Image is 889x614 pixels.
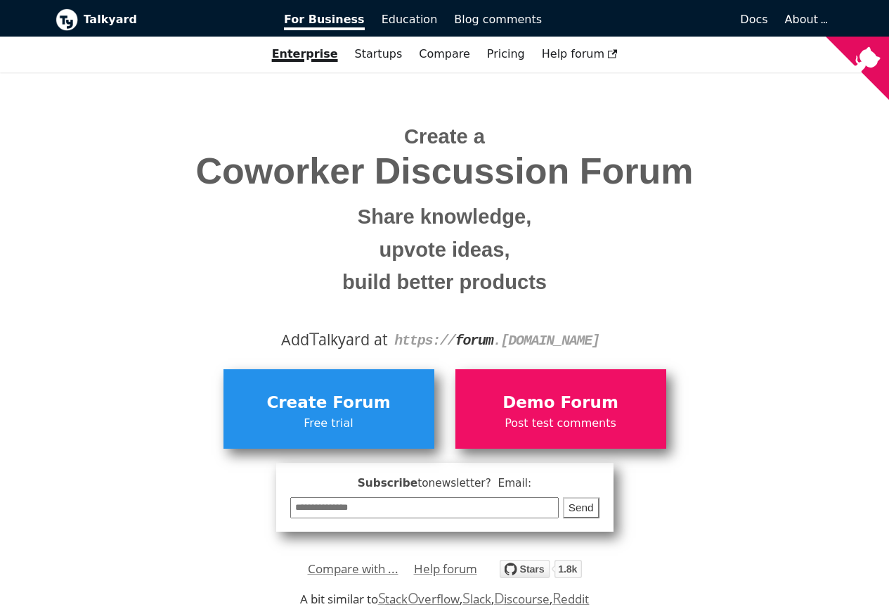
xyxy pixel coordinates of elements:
a: Blog comments [446,8,550,32]
span: Create Forum [231,390,427,416]
a: Demo ForumPost test comments [455,369,666,448]
a: For Business [275,8,373,32]
small: Share knowledge, [66,200,824,234]
a: Enterprise [264,42,346,66]
span: Education [382,13,438,26]
a: About [785,13,826,26]
a: Help forum [414,558,477,580]
a: Reddit [552,591,589,607]
a: Star debiki/talkyard on GitHub [500,562,582,582]
span: Create a [404,125,485,148]
strong: forum [455,333,493,349]
small: upvote ideas, [66,234,824,267]
span: T [309,326,319,351]
a: Pricing [479,42,533,66]
a: Help forum [533,42,626,66]
img: Talkyard logo [56,8,78,31]
span: O [408,588,419,608]
div: Add alkyard at [66,328,824,352]
button: Send [563,497,599,519]
span: Free trial [231,414,427,433]
a: Slack [462,591,491,607]
code: https:// . [DOMAIN_NAME] [394,333,599,349]
img: talkyard.svg [500,560,582,578]
span: Blog comments [454,13,542,26]
a: StackOverflow [378,591,460,607]
a: Compare with ... [308,558,398,580]
span: S [378,588,386,608]
a: Startups [346,42,411,66]
span: to newsletter ? Email: [417,477,531,490]
a: Education [373,8,446,32]
span: Docs [740,13,767,26]
a: Discourse [494,591,550,607]
span: Post test comments [462,414,659,433]
span: Subscribe [290,475,599,492]
span: Help forum [542,47,618,60]
span: Demo Forum [462,390,659,416]
a: Docs [550,8,777,32]
a: Talkyard logoTalkyard [56,8,265,31]
a: Create ForumFree trial [223,369,434,448]
span: R [552,588,562,608]
a: Compare [419,47,470,60]
span: For Business [284,13,365,30]
span: S [462,588,470,608]
span: D [494,588,505,608]
span: Coworker Discussion Forum [66,151,824,191]
b: Talkyard [84,11,265,29]
small: build better products [66,266,824,299]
